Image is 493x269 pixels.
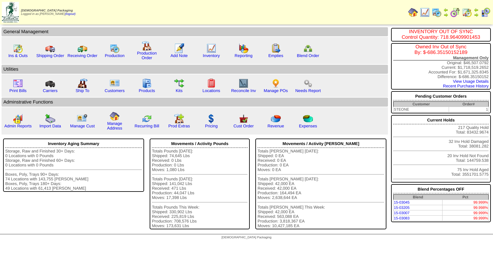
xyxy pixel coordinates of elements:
[391,115,491,183] div: 217 Quality Hold Total: 83432.9674 32 Inv Hold Damaged Total: 38081.282 20 Inv Hold Not Found Tot...
[231,88,256,93] a: Reconcile Inv
[8,53,28,58] a: Ins & Outs
[233,124,253,128] a: Cust Order
[239,114,249,124] img: cust_order.png
[45,114,55,124] img: import.gif
[449,102,488,107] th: Order#
[76,88,89,93] a: Ship To
[36,53,64,58] a: Shipping Order
[176,88,183,93] a: Kits
[2,2,19,23] img: zoroco-logo-small.webp
[21,9,76,16] span: Logged in as [PERSON_NAME]
[203,53,220,58] a: Inventory
[443,84,489,88] a: Recent Purchase History
[449,107,488,112] td: 1
[303,114,313,124] img: pie_chart2.png
[394,216,410,220] a: 15-03083
[391,43,491,90] div: Original: $46,507.0792 Current: $1,718,519.2652 Accounted For: $1,671,325.8345 Difference: $-686....
[110,111,120,121] img: home.gif
[271,114,281,124] img: pie_chart.png
[442,210,489,216] td: 99.999%
[222,236,271,239] span: [DEMOGRAPHIC_DATA] Packaging
[21,9,73,12] span: [DEMOGRAPHIC_DATA] Packaging
[239,43,249,53] img: graph.gif
[45,43,55,53] img: truck.gif
[13,78,23,88] img: invoice2.gif
[442,195,489,200] th: Pct
[443,12,448,17] img: arrowright.gif
[303,78,313,88] img: workflow.png
[474,7,479,12] img: arrowleft.gif
[2,65,388,74] td: Utilities
[65,12,76,16] a: (logout)
[393,29,489,40] div: INVENTORY OUT OF SYNC Control Quantity: 718.96409901453
[5,149,142,191] div: Storage, Raw and Finished 30+ Days: 0 Locations with 0 Pounds Storage, Raw and Finished 60+ Days:...
[142,78,152,88] img: cabinet.gif
[168,124,190,128] a: Prod Extras
[297,53,319,58] a: Blend Order
[5,140,142,148] div: Inventory Aging Summary
[77,43,87,53] img: truck2.gif
[110,78,120,88] img: customers.gif
[394,205,410,210] a: 15-03205
[139,88,155,93] a: Products
[393,102,449,107] th: Customer
[420,7,430,17] img: line_graph.gif
[258,140,384,148] div: Movements / Activity [PERSON_NAME]
[442,216,489,221] td: 99.999%
[408,7,418,17] img: home.gif
[137,51,157,60] a: Production Order
[2,98,388,107] td: Adminstrative Functions
[271,43,281,53] img: workorder.gif
[393,116,489,124] div: Current Holds
[206,78,216,88] img: locations.gif
[258,149,384,228] div: Totals [PERSON_NAME] [DATE]: Shipped: 0 EA Received: 0 EA Production: 0 EA Moves: 0 EA Totals [PE...
[206,114,216,124] img: dollar.gif
[68,53,97,58] a: Receiving Order
[110,43,120,53] img: calendarprod.gif
[105,88,125,93] a: Customers
[77,78,87,88] img: factory2.gif
[393,92,489,100] div: Pending Customer Orders
[202,88,220,93] a: Locations
[39,124,61,128] a: Import Data
[442,205,489,210] td: 99.998%
[77,114,88,124] img: managecust.png
[394,200,410,205] a: 15-03045
[462,7,472,17] img: calendarinout.gif
[393,185,489,193] div: Blend Percentages OFF
[299,124,317,128] a: Expenses
[206,43,216,53] img: line_graph.gif
[70,124,95,128] a: Manage Cust
[264,88,288,93] a: Manage POs
[474,12,479,17] img: arrowright.gif
[235,53,253,58] a: Reporting
[134,124,159,128] a: Recurring Bill
[393,107,449,112] td: STEONE
[295,88,321,93] a: Needs Report
[393,44,489,55] div: Owned Inv Out of Sync By: $-686.35150152189
[268,53,283,58] a: Empties
[394,211,410,215] a: 15-03007
[105,53,125,58] a: Production
[45,78,55,88] img: truck3.gif
[142,41,152,51] img: factory.gif
[142,114,152,124] img: reconcile.gif
[393,55,489,60] div: Management Only
[450,7,460,17] img: calendarblend.gif
[174,43,184,53] img: orders.gif
[2,27,388,36] td: General Management
[4,124,32,128] a: Admin Reports
[239,78,249,88] img: line_graph2.gif
[174,114,184,124] img: prodextras.gif
[271,78,281,88] img: po.png
[43,88,57,93] a: Carriers
[453,79,489,84] a: View Usage Details
[174,78,184,88] img: workflow.gif
[393,195,442,200] th: Blend
[267,124,284,128] a: Revenue
[13,43,23,53] img: calendarinout.gif
[442,200,489,205] td: 99.999%
[13,114,23,124] img: graph2.png
[9,88,27,93] a: Print Bills
[303,43,313,53] img: network.png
